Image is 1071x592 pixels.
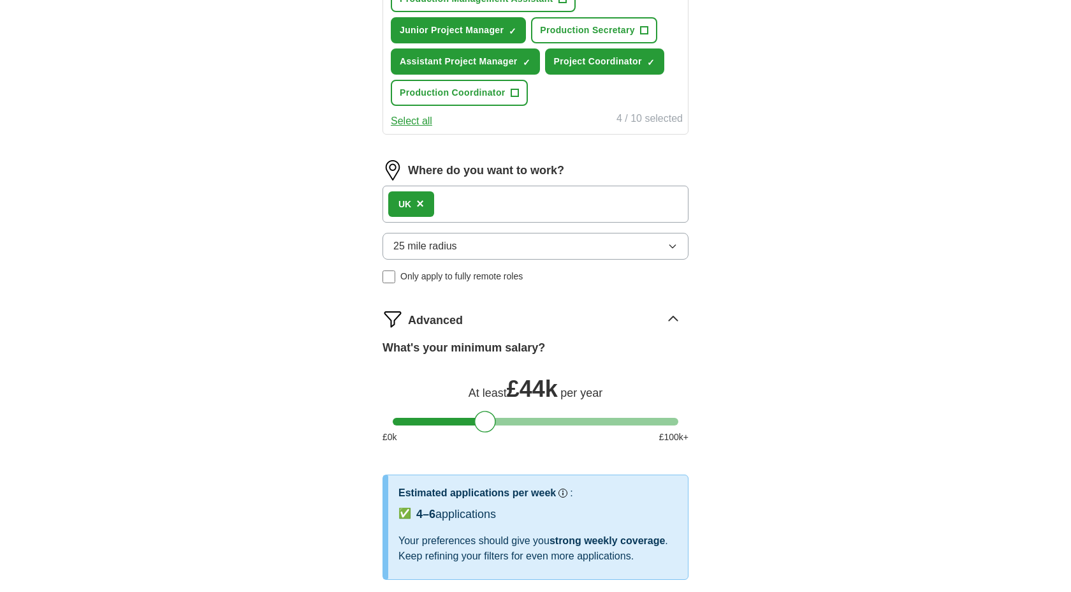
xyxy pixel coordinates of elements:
div: UK [398,198,411,211]
span: Advanced [408,312,463,329]
input: Only apply to fully remote roles [382,270,395,283]
span: £ 100 k+ [659,431,688,444]
span: £ 44k [507,376,558,402]
button: 25 mile radius [382,233,688,260]
button: Production Secretary [531,17,657,43]
span: Assistant Project Manager [400,55,518,68]
span: 25 mile radius [393,239,457,254]
span: £ 0 k [382,431,397,444]
button: Project Coordinator✓ [545,48,664,75]
label: Where do you want to work? [408,162,564,179]
span: ✓ [523,57,530,68]
span: ✓ [509,26,516,36]
label: What's your minimum salary? [382,339,545,357]
button: Assistant Project Manager✓ [391,48,540,75]
h3: : [570,485,572,501]
button: Junior Project Manager✓ [391,17,526,43]
span: Only apply to fully remote roles [400,270,523,283]
span: per year [560,387,602,399]
img: location.png [382,160,403,181]
span: Production Secretary [540,24,635,37]
div: Your preferences should give you . Keep refining your filters for even more applications. [398,533,678,564]
div: applications [416,506,496,523]
span: ✅ [398,506,411,521]
button: Select all [391,114,432,129]
span: Production Coordinator [400,86,506,100]
span: ✓ [647,57,655,68]
button: Production Coordinator [391,80,528,106]
span: × [416,196,424,211]
span: At least [469,387,507,399]
span: 4–6 [416,508,435,521]
span: Junior Project Manager [400,24,504,37]
div: 4 / 10 selected [616,111,683,129]
img: filter [382,309,403,329]
button: × [416,195,424,214]
span: strong weekly coverage [550,535,665,546]
span: Project Coordinator [554,55,642,68]
h3: Estimated applications per week [398,485,556,501]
